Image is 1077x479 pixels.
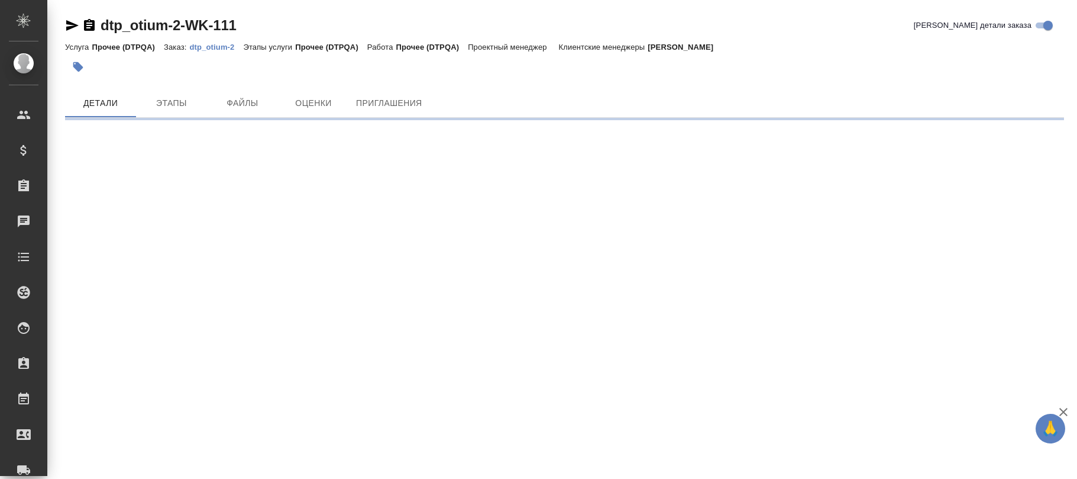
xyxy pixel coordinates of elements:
span: Оценки [285,96,342,111]
p: Работа [367,43,396,52]
button: Добавить тэг [65,54,91,80]
a: dtp_otium-2-WK-111 [101,17,237,33]
p: Прочее (DTPQA) [92,43,164,52]
span: 🙏 [1040,416,1060,441]
p: dtp_otium-2 [190,43,244,52]
span: Этапы [143,96,200,111]
span: Детали [72,96,129,111]
p: Клиентские менеджеры [559,43,648,52]
p: [PERSON_NAME] [648,43,722,52]
p: Услуга [65,43,92,52]
button: Скопировать ссылку для ЯМессенджера [65,18,79,33]
p: Проектный менеджер [468,43,549,52]
span: Приглашения [356,96,422,111]
span: Файлы [214,96,271,111]
p: Заказ: [164,43,189,52]
span: [PERSON_NAME] детали заказа [914,20,1031,31]
p: Этапы услуги [243,43,295,52]
p: Прочее (DTPQA) [396,43,468,52]
a: dtp_otium-2 [190,41,244,52]
button: 🙏 [1036,414,1065,443]
p: Прочее (DTPQA) [295,43,367,52]
button: Скопировать ссылку [82,18,96,33]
